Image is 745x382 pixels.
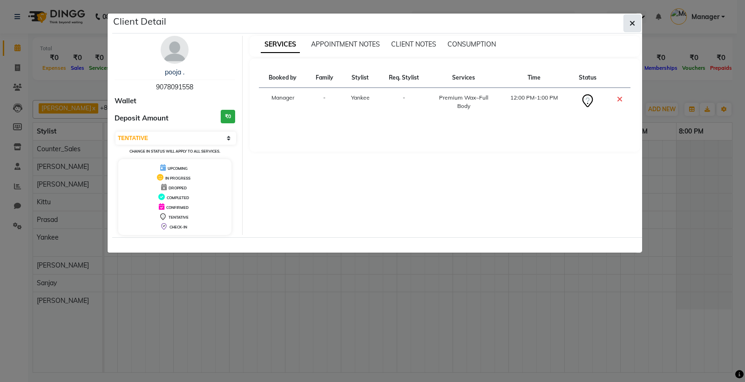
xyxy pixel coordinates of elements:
div: Premium Wax~Full Body [435,94,492,110]
span: CHECK-IN [169,225,187,229]
h5: Client Detail [113,14,166,28]
a: pooja . [165,68,184,76]
h3: ₹0 [221,110,235,123]
img: avatar [161,36,189,64]
span: DROPPED [169,186,187,190]
span: Wallet [115,96,136,107]
span: Deposit Amount [115,113,169,124]
th: Family [307,68,342,88]
th: Time [498,68,570,88]
span: APPOINTMENT NOTES [311,40,380,48]
span: Yankee [351,94,370,101]
span: COMPLETED [167,195,189,200]
span: UPCOMING [168,166,188,171]
small: Change in status will apply to all services. [129,149,220,154]
th: Status [570,68,605,88]
td: Manager [259,88,307,116]
span: CONFIRMED [166,205,189,210]
span: 9078091558 [156,83,193,91]
td: 12:00 PM-1:00 PM [498,88,570,116]
th: Stylist [342,68,379,88]
span: SERVICES [261,36,300,53]
span: IN PROGRESS [165,176,190,181]
td: - [307,88,342,116]
th: Req. Stylist [379,68,429,88]
span: TENTATIVE [169,215,189,220]
th: Services [429,68,498,88]
span: CLIENT NOTES [391,40,436,48]
th: Booked by [259,68,307,88]
td: - [379,88,429,116]
span: CONSUMPTION [447,40,496,48]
